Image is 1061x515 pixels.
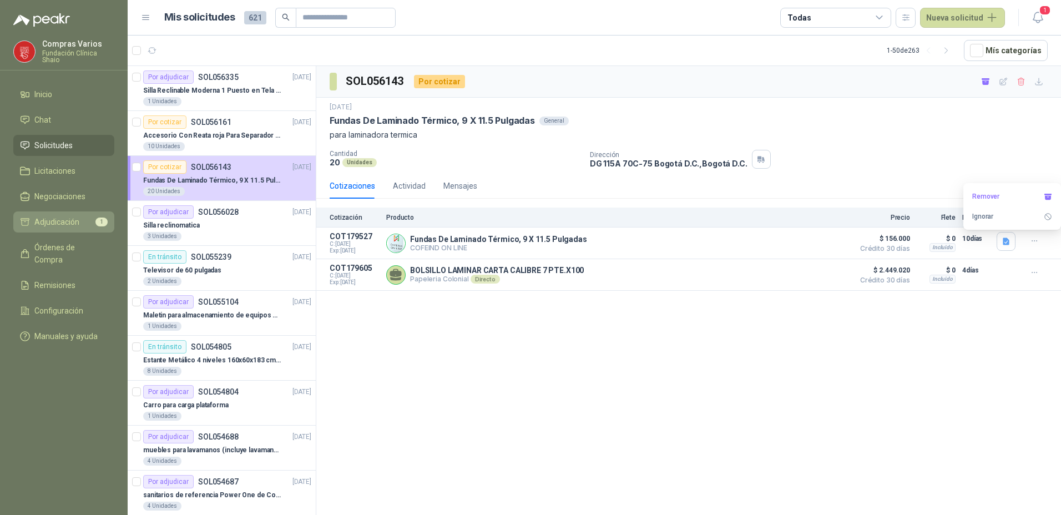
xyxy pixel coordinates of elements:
p: Fundación Clínica Shaio [42,50,114,63]
p: $ 0 [917,264,956,277]
p: [DATE] [292,342,311,352]
div: 4 Unidades [143,457,181,466]
span: Adjudicación [34,216,79,228]
div: Por cotizar [143,115,186,129]
span: $ 2.449.020 [855,264,910,277]
p: [DATE] [292,117,311,128]
a: Por adjudicarSOL055104[DATE] Maletin para almacenamiento de equipos medicos kits de primeros auxi... [128,291,316,336]
div: Actividad [393,180,426,192]
a: Órdenes de Compra [13,237,114,270]
div: Unidades [342,158,377,167]
p: para laminadora termica [330,129,1048,141]
p: Silla Reclinable Moderna 1 Puesto en Tela Mecánica Praxis Elite Living [143,85,281,96]
a: Licitaciones [13,160,114,181]
span: 1 [1039,5,1051,16]
div: Todas [787,12,811,24]
span: Chat [34,114,51,126]
div: Por adjudicar [143,70,194,84]
p: Producto [386,214,848,221]
a: En tránsitoSOL054805[DATE] Estante Metálico 4 niveles 160x60x183 cm Fixser8 Unidades [128,336,316,381]
div: Por adjudicar [143,385,194,398]
p: Dirección [590,151,747,159]
p: 20 [330,158,340,167]
span: Negociaciones [34,190,85,203]
div: 1 - 50 de 263 [887,42,955,59]
button: Ignorar [968,208,1057,225]
a: Inicio [13,84,114,105]
p: SOL054805 [191,343,231,351]
div: Incluido [929,243,956,252]
div: Por adjudicar [143,295,194,309]
a: Por adjudicarSOL054804[DATE] Carro para carga plataforma1 Unidades [128,381,316,426]
p: Precio [855,214,910,221]
p: Carro para carga plataforma [143,400,229,411]
p: [DATE] [292,207,311,218]
a: Manuales y ayuda [13,326,114,347]
div: Directo [471,275,500,284]
p: Fundas De Laminado Térmico, 9 X 11.5 Pulgadas [330,115,535,127]
p: [DATE] [292,387,311,397]
p: Televisor de 60 pulgadas [143,265,221,276]
span: C: [DATE] [330,272,380,279]
span: Exp: [DATE] [330,279,380,286]
button: Nueva solicitud [920,8,1005,28]
div: Por adjudicar [143,205,194,219]
div: Cotizaciones [330,180,375,192]
a: Chat [13,109,114,130]
p: [DATE] [292,432,311,442]
p: Accesorio Con Reata roja Para Separador De Fila [143,130,281,141]
span: Configuración [34,305,83,317]
span: Crédito 30 días [855,277,910,284]
p: SOL056143 [191,163,231,171]
p: [DATE] [292,72,311,83]
a: Solicitudes [13,135,114,156]
div: Por cotizar [143,160,186,174]
div: Por cotizar [414,75,465,88]
p: Entrega [962,214,990,221]
p: Cotización [330,214,380,221]
a: Por cotizarSOL056143[DATE] Fundas De Laminado Térmico, 9 X 11.5 Pulgadas20 Unidades [128,156,316,201]
a: Configuración [13,300,114,321]
button: Mís categorías [964,40,1048,61]
p: [DATE] [292,477,311,487]
p: SOL054687 [198,478,239,486]
p: SOL055104 [198,298,239,306]
p: Estante Metálico 4 niveles 160x60x183 cm Fixser [143,355,281,366]
p: Compras Varios [42,40,114,48]
p: [DATE] [330,102,352,113]
div: 8 Unidades [143,367,181,376]
h1: Mis solicitudes [164,9,235,26]
p: $ 0 [917,232,956,245]
span: 621 [244,11,266,24]
div: 1 Unidades [143,322,181,331]
p: SOL056028 [198,208,239,216]
p: Cantidad [330,150,581,158]
div: En tránsito [143,340,186,354]
a: Por cotizarSOL056161[DATE] Accesorio Con Reata roja Para Separador De Fila10 Unidades [128,111,316,156]
p: muebles para lavamanos (incluye lavamanos) [143,445,281,456]
div: General [539,117,569,125]
button: 1 [1028,8,1048,28]
p: sanitarios de referencia Power One de Corona [143,490,281,501]
div: 2 Unidades [143,277,181,286]
img: Company Logo [14,41,35,62]
div: 10 Unidades [143,142,185,151]
span: Órdenes de Compra [34,241,104,266]
span: Manuales y ayuda [34,330,98,342]
div: 20 Unidades [143,187,185,196]
span: Crédito 30 días [855,245,910,252]
p: Silla reclinomatica [143,220,200,231]
p: Flete [917,214,956,221]
p: COT179605 [330,264,380,272]
img: Logo peakr [13,13,70,27]
div: Incluido [929,275,956,284]
span: search [282,13,290,21]
p: Fundas De Laminado Térmico, 9 X 11.5 Pulgadas [143,175,281,186]
p: Maletin para almacenamiento de equipos medicos kits de primeros auxilios [143,310,281,321]
div: Mensajes [443,180,477,192]
span: Solicitudes [34,139,73,152]
p: BOLSILLO LAMINAR CARTA CALIBRE 7 PTE.X100 [410,266,584,275]
span: C: [DATE] [330,241,380,248]
img: Company Logo [387,234,405,253]
a: Por adjudicarSOL056335[DATE] Silla Reclinable Moderna 1 Puesto en Tela Mecánica Praxis Elite Livi... [128,66,316,111]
